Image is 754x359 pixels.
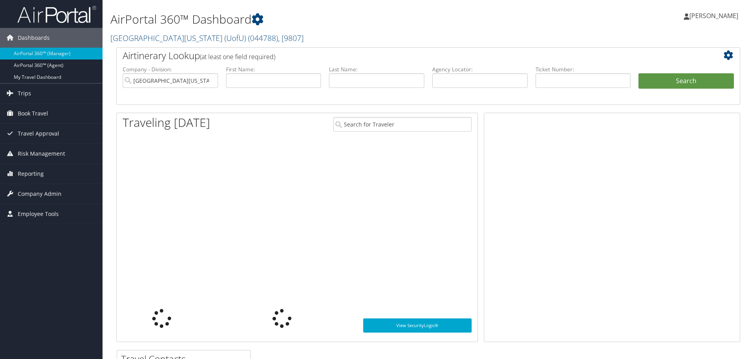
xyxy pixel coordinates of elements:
h1: Traveling [DATE] [123,114,210,131]
span: ( 044788 ) [248,33,278,43]
h1: AirPortal 360™ Dashboard [110,11,534,28]
label: Company - Division: [123,65,218,73]
span: Company Admin [18,184,62,204]
span: Risk Management [18,144,65,164]
a: [GEOGRAPHIC_DATA][US_STATE] (UofU) [110,33,304,43]
span: Dashboards [18,28,50,48]
img: airportal-logo.png [17,5,96,24]
span: Trips [18,84,31,103]
label: Last Name: [329,65,424,73]
span: Employee Tools [18,204,59,224]
span: [PERSON_NAME] [689,11,738,20]
h2: Airtinerary Lookup [123,49,682,62]
a: View SecurityLogic® [363,318,472,333]
span: Book Travel [18,104,48,123]
span: Reporting [18,164,44,184]
span: , [ 9807 ] [278,33,304,43]
button: Search [638,73,734,89]
label: First Name: [226,65,321,73]
label: Ticket Number: [536,65,631,73]
span: Travel Approval [18,124,59,143]
input: Search for Traveler [333,117,472,132]
label: Agency Locator: [432,65,528,73]
span: (at least one field required) [200,52,275,61]
a: [PERSON_NAME] [684,4,746,28]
